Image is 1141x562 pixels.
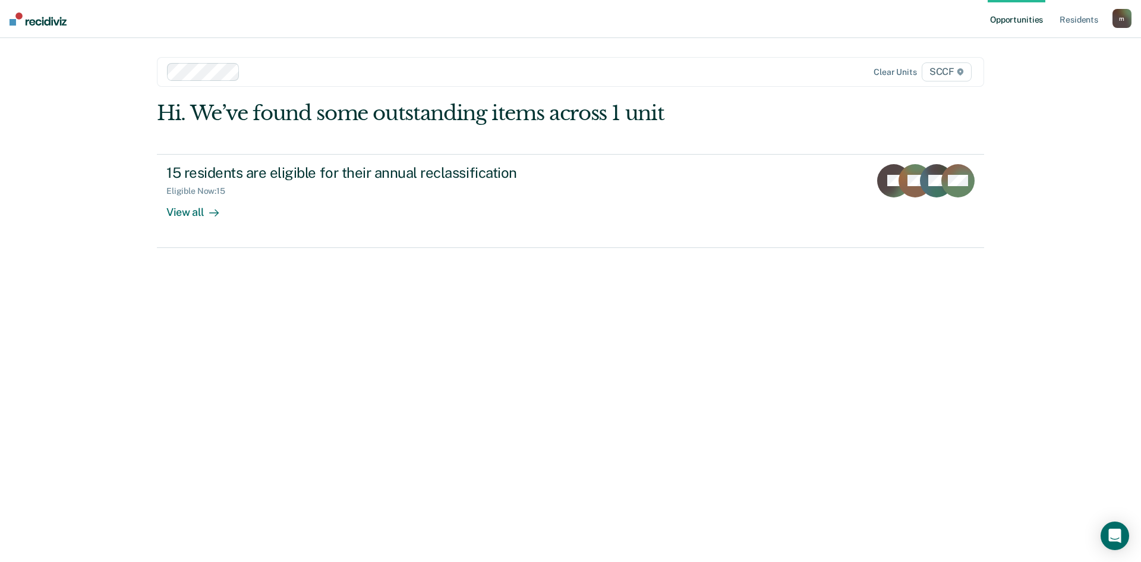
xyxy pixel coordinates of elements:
[157,101,819,125] div: Hi. We’ve found some outstanding items across 1 unit
[874,67,917,77] div: Clear units
[1101,522,1129,550] div: Open Intercom Messenger
[157,154,984,248] a: 15 residents are eligible for their annual reclassificationEligible Now:15View all
[166,186,235,196] div: Eligible Now : 15
[1112,9,1131,28] button: m
[166,164,584,181] div: 15 residents are eligible for their annual reclassification
[922,62,972,81] span: SCCF
[10,12,67,26] img: Recidiviz
[166,196,233,219] div: View all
